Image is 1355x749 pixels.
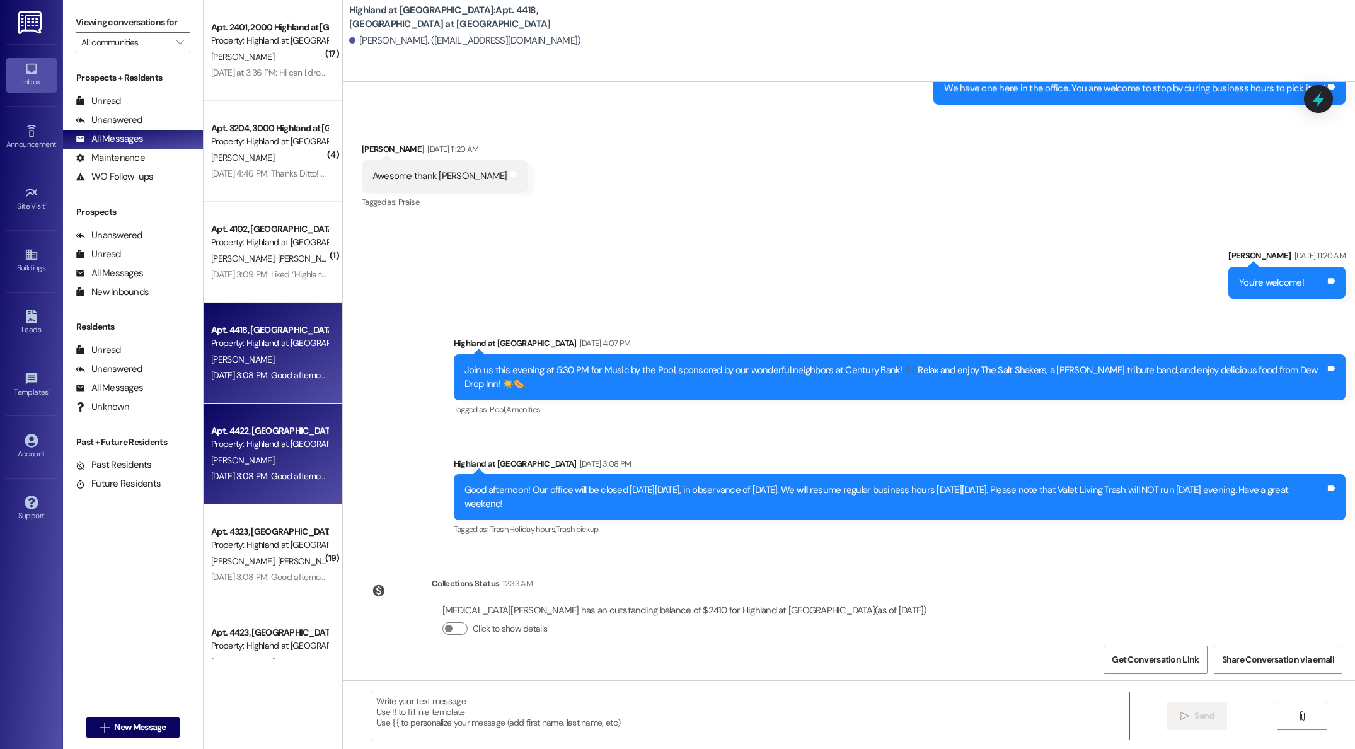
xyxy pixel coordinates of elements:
[349,34,581,47] div: [PERSON_NAME]. ([EMAIL_ADDRESS][DOMAIN_NAME])
[362,193,528,211] div: Tagged as:
[76,477,161,491] div: Future Residents
[211,168,331,179] div: [DATE] 4:46 PM: Thanks Ditto! 🩷
[211,152,274,163] span: [PERSON_NAME]
[211,656,274,668] span: [PERSON_NAME]
[490,404,506,415] span: Pool ,
[211,122,328,135] div: Apt. 3204, 3000 Highland at [GEOGRAPHIC_DATA]
[1222,653,1334,666] span: Share Conversation via email
[76,363,142,376] div: Unanswered
[76,267,143,280] div: All Messages
[56,138,58,147] span: •
[18,11,44,34] img: ResiDesk Logo
[176,37,183,47] i: 
[76,113,142,127] div: Unanswered
[49,386,50,395] span: •
[211,525,328,538] div: Apt. 4323, [GEOGRAPHIC_DATA] at [GEOGRAPHIC_DATA]
[76,381,143,395] div: All Messages
[76,248,121,261] div: Unread
[211,236,328,249] div: Property: Highland at [GEOGRAPHIC_DATA]
[76,458,152,472] div: Past Residents
[1180,711,1189,721] i: 
[63,206,203,219] div: Prospects
[211,639,328,653] div: Property: Highland at [GEOGRAPHIC_DATA]
[76,286,149,299] div: New Inbounds
[211,354,274,365] span: [PERSON_NAME]
[464,364,1325,391] div: Join us this evening at 5:30 PM for Music by the Pool, sponsored by our wonderful neighbors at Ce...
[577,337,631,350] div: [DATE] 4:07 PM
[76,229,142,242] div: Unanswered
[490,524,509,535] span: Trash ,
[442,604,927,617] div: [MEDICAL_DATA][PERSON_NAME] has an outstanding balance of $2410 for Highland at [GEOGRAPHIC_DATA]...
[473,622,547,636] label: Click to show details
[63,436,203,449] div: Past + Future Residents
[1194,709,1214,723] span: Send
[6,368,57,402] a: Templates •
[76,132,143,146] div: All Messages
[1228,249,1346,267] div: [PERSON_NAME]
[499,577,533,590] div: 12:33 AM
[211,369,1068,381] div: [DATE] 3:08 PM: Good afternoon! Our office will be closed [DATE][DATE], in observance of [DATE]. ...
[114,721,166,734] span: New Message
[76,344,121,357] div: Unread
[211,67,582,78] div: [DATE] at 3:36 PM: Hi can I drop my keys and parking pass off [DATE] I know the office is closed ...
[86,717,180,738] button: New Message
[211,438,328,451] div: Property: Highland at [GEOGRAPHIC_DATA]
[76,400,129,414] div: Unknown
[1239,276,1304,289] div: You're welcome!
[211,253,278,264] span: [PERSON_NAME]
[464,484,1325,511] div: Good afternoon! Our office will be closed [DATE][DATE], in observance of [DATE]. We will resume r...
[76,13,190,32] label: Viewing conversations for
[76,170,153,183] div: WO Follow-ups
[211,323,328,337] div: Apt. 4418, [GEOGRAPHIC_DATA] at [GEOGRAPHIC_DATA]
[211,135,328,148] div: Property: Highland at [GEOGRAPHIC_DATA]
[556,524,598,535] span: Trash pickup
[6,58,57,92] a: Inbox
[6,306,57,340] a: Leads
[63,71,203,84] div: Prospects + Residents
[1104,646,1207,674] button: Get Conversation Link
[577,457,631,470] div: [DATE] 3:08 PM
[76,95,121,108] div: Unread
[277,555,340,567] span: [PERSON_NAME]
[1297,711,1306,721] i: 
[100,723,109,733] i: 
[211,337,328,350] div: Property: Highland at [GEOGRAPHIC_DATA]
[454,457,1346,475] div: Highland at [GEOGRAPHIC_DATA]
[277,253,340,264] span: [PERSON_NAME]
[454,337,1346,354] div: Highland at [GEOGRAPHIC_DATA]
[211,538,328,552] div: Property: Highland at [GEOGRAPHIC_DATA]
[424,142,478,156] div: [DATE] 11:20 AM
[211,555,278,567] span: [PERSON_NAME]
[211,455,274,466] span: [PERSON_NAME]
[1214,646,1342,674] button: Share Conversation via email
[211,424,328,438] div: Apt. 4422, [GEOGRAPHIC_DATA] at [GEOGRAPHIC_DATA]
[1291,249,1346,262] div: [DATE] 11:20 AM
[211,21,328,34] div: Apt. 2401, 2000 Highland at [GEOGRAPHIC_DATA]
[211,223,328,236] div: Apt. 4102, [GEOGRAPHIC_DATA] at [GEOGRAPHIC_DATA]
[81,32,170,52] input: All communities
[76,151,145,165] div: Maintenance
[211,51,274,62] span: [PERSON_NAME]
[372,170,507,183] div: Awesome thank [PERSON_NAME]
[211,34,328,47] div: Property: Highland at [GEOGRAPHIC_DATA]
[454,520,1346,538] div: Tagged as:
[454,400,1346,419] div: Tagged as:
[211,470,1068,482] div: [DATE] 3:08 PM: Good afternoon! Our office will be closed [DATE][DATE], in observance of [DATE]. ...
[362,142,528,160] div: [PERSON_NAME]
[6,182,57,216] a: Site Visit •
[63,320,203,334] div: Residents
[398,197,419,207] span: Praise
[1112,653,1199,666] span: Get Conversation Link
[506,404,540,415] span: Amenities
[349,4,601,31] b: Highland at [GEOGRAPHIC_DATA]: Apt. 4418, [GEOGRAPHIC_DATA] at [GEOGRAPHIC_DATA]
[6,492,57,526] a: Support
[1167,702,1228,730] button: Send
[6,244,57,278] a: Buildings
[432,577,499,590] div: Collections Status
[6,430,57,464] a: Account
[211,626,328,639] div: Apt. 4423, [GEOGRAPHIC_DATA] at [GEOGRAPHIC_DATA]
[45,200,47,209] span: •
[944,82,1325,95] div: We have one here in the office. You are welcome to stop by during business hours to pick it up!
[509,524,556,535] span: Holiday hours ,
[211,571,1068,583] div: [DATE] 3:08 PM: Good afternoon! Our office will be closed [DATE][DATE], in observance of [DATE]. ...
